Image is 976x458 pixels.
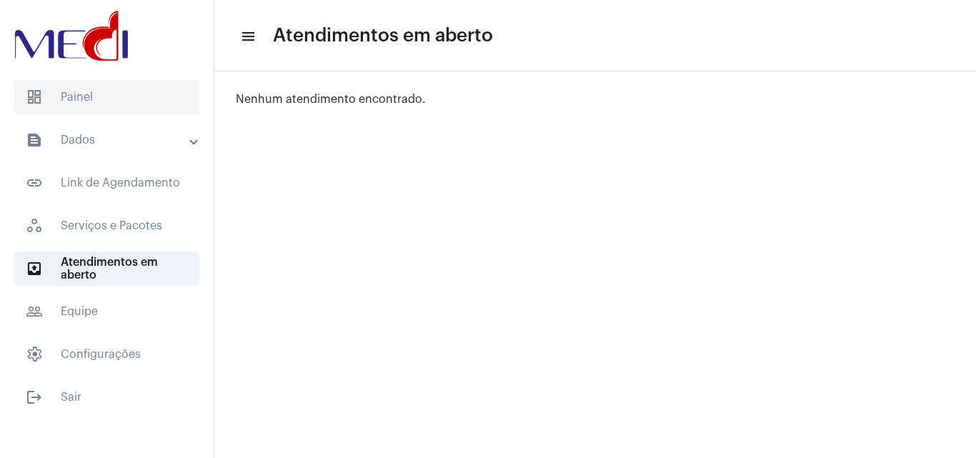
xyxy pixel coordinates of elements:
mat-expansion-panel-header: sidenav iconDados [9,123,214,157]
span: Configurações [14,337,199,372]
mat-panel-title: Dados [26,131,191,149]
span: Link de Agendamento [14,166,199,200]
span: sidenav icon [26,346,43,363]
mat-icon: sidenav icon [26,389,43,406]
span: Nenhum atendimento encontrado. [236,94,426,105]
span: Atendimentos em aberto [14,252,199,286]
span: Atendimentos em aberto [273,24,493,47]
mat-icon: sidenav icon [26,131,43,149]
span: Painel [14,80,199,114]
span: sidenav icon [26,89,43,106]
mat-icon: sidenav icon [26,303,43,320]
mat-icon: sidenav icon [26,260,43,277]
mat-icon: sidenav icon [240,28,254,45]
img: d3a1b5fa-500b-b90f-5a1c-719c20e9830b.png [11,7,131,64]
span: Equipe [14,294,199,329]
span: Serviços e Pacotes [14,209,199,243]
span: sidenav icon [26,217,43,234]
span: Sair [14,380,199,414]
mat-icon: sidenav icon [26,174,43,191]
